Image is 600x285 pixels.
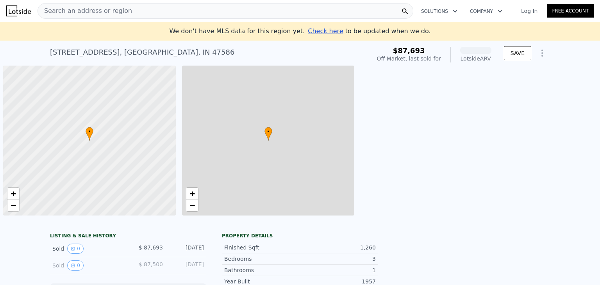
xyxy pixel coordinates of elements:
[7,199,19,211] a: Zoom out
[186,199,198,211] a: Zoom out
[169,244,204,254] div: [DATE]
[464,4,509,18] button: Company
[6,5,31,16] img: Lotside
[52,244,122,254] div: Sold
[67,244,84,254] button: View historical data
[300,255,376,263] div: 3
[169,260,204,271] div: [DATE]
[50,47,234,58] div: [STREET_ADDRESS] , [GEOGRAPHIC_DATA] , IN 47586
[189,189,195,198] span: +
[50,233,206,240] div: LISTING & SALE HISTORY
[512,7,547,15] a: Log In
[534,45,550,61] button: Show Options
[11,200,16,210] span: −
[7,188,19,199] a: Zoom in
[377,55,441,62] div: Off Market, last sold for
[139,261,163,267] span: $ 87,500
[224,244,300,251] div: Finished Sqft
[222,233,378,239] div: Property details
[186,188,198,199] a: Zoom in
[308,27,343,35] span: Check here
[547,4,594,18] a: Free Account
[300,266,376,274] div: 1
[52,260,122,271] div: Sold
[38,6,132,16] span: Search an address or region
[300,244,376,251] div: 1,260
[189,200,195,210] span: −
[504,46,531,60] button: SAVE
[393,46,425,55] span: $87,693
[460,55,491,62] div: Lotside ARV
[308,27,430,36] div: to be updated when we do.
[264,128,272,135] span: •
[224,255,300,263] div: Bedrooms
[86,127,93,141] div: •
[264,127,272,141] div: •
[67,260,84,271] button: View historical data
[86,128,93,135] span: •
[139,244,163,251] span: $ 87,693
[415,4,464,18] button: Solutions
[11,189,16,198] span: +
[224,266,300,274] div: Bathrooms
[169,27,430,36] div: We don't have MLS data for this region yet.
